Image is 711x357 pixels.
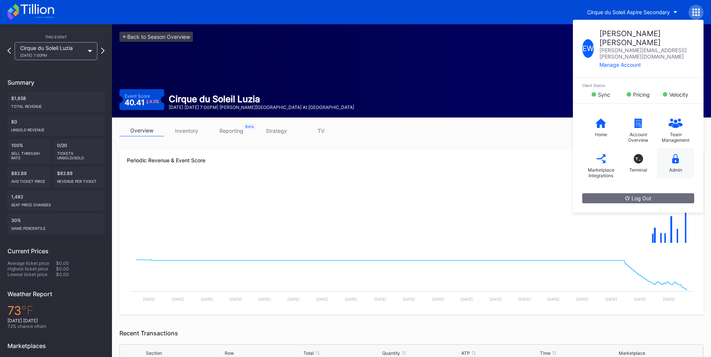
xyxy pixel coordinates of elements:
[7,214,105,234] div: 30%
[7,323,105,329] div: 72 % chance of rain
[11,200,101,207] div: seat price changes
[172,297,184,301] text: [DATE]
[127,157,696,163] div: Periodic Revenue & Event Score
[461,297,473,301] text: [DATE]
[254,125,299,137] a: strategy
[7,190,105,211] div: 1,482
[149,100,159,104] div: 4.3 %
[21,303,34,318] span: ℉
[53,139,105,164] div: 0/20
[20,53,84,57] div: [DATE] 7:00PM
[316,297,328,301] text: [DATE]
[663,297,675,301] text: [DATE]
[56,260,105,266] div: $0.00
[625,195,651,201] div: Log Out
[629,167,647,173] div: Terminal
[576,297,589,301] text: [DATE]
[7,342,105,350] div: Marketplaces
[56,272,105,277] div: $0.00
[661,132,690,143] div: Team Management
[619,350,645,356] div: Marketplace
[7,115,105,136] div: $0
[432,297,444,301] text: [DATE]
[599,47,694,60] div: [PERSON_NAME][EMAIL_ADDRESS][PERSON_NAME][DOMAIN_NAME]
[143,297,155,301] text: [DATE]
[11,148,47,160] div: Sell Through Rate
[20,45,84,57] div: Cirque du Soleil Luzia
[11,101,101,109] div: Total Revenue
[7,318,105,323] div: [DATE] [DATE]
[53,167,105,187] div: $82.88
[634,297,646,301] text: [DATE]
[599,62,694,68] div: Manage Account
[164,125,209,137] a: inventory
[7,247,105,255] div: Current Prices
[461,350,470,356] div: ATP
[669,91,688,98] div: Velocity
[125,99,159,106] div: 40.41
[374,297,386,301] text: [DATE]
[582,83,694,88] div: Client Status
[7,35,105,39] div: This Event
[11,125,101,132] div: Unsold Revenue
[599,29,694,47] div: [PERSON_NAME] [PERSON_NAME]
[547,297,559,301] text: [DATE]
[582,193,694,203] button: Log Out
[540,350,551,356] div: Time
[258,297,271,301] text: [DATE]
[225,350,234,356] div: Row
[11,223,101,231] div: Game percentile
[7,92,105,112] div: $1,658
[490,297,502,301] text: [DATE]
[209,125,254,137] a: reporting
[7,266,56,272] div: Highest ticket price
[586,167,616,178] div: Marketplace Integrations
[595,132,607,137] div: Home
[169,94,354,104] div: Cirque du Soleil Luzia
[7,290,105,298] div: Weather Report
[119,329,704,337] div: Recent Transactions
[57,148,101,160] div: Tickets Unsold/Sold
[403,297,415,301] text: [DATE]
[169,104,354,110] div: [DATE] [DATE] 7:00PM | [PERSON_NAME][GEOGRAPHIC_DATA] at [GEOGRAPHIC_DATA]
[581,5,683,19] button: Cirque du Soleil Aspire Secondary
[7,260,56,266] div: Average ticket price
[345,297,357,301] text: [DATE]
[623,132,653,143] div: Account Overview
[7,272,56,277] div: Lowest ticket price
[11,176,47,184] div: Avg ticket price
[669,167,682,173] div: Admin
[633,91,650,98] div: Pricing
[146,350,162,356] div: Section
[57,176,101,184] div: Revenue per ticket
[7,139,50,164] div: 100%
[125,93,150,99] div: Event Score
[7,303,105,318] div: 73
[299,125,343,137] a: TV
[582,39,594,58] div: E W
[598,91,610,98] div: Sync
[382,350,400,356] div: Quantity
[287,297,300,301] text: [DATE]
[127,176,696,251] svg: Chart title
[119,32,193,42] a: <-Back to Season Overview
[201,297,213,301] text: [DATE]
[634,154,643,163] div: T_
[7,167,50,187] div: $82.88
[303,350,314,356] div: Total
[605,297,617,301] text: [DATE]
[587,9,670,15] div: Cirque du Soleil Aspire Secondary
[518,297,531,301] text: [DATE]
[230,297,242,301] text: [DATE]
[119,125,164,137] a: overview
[7,79,105,86] div: Summary
[127,251,696,307] svg: Chart title
[56,266,105,272] div: $0.00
